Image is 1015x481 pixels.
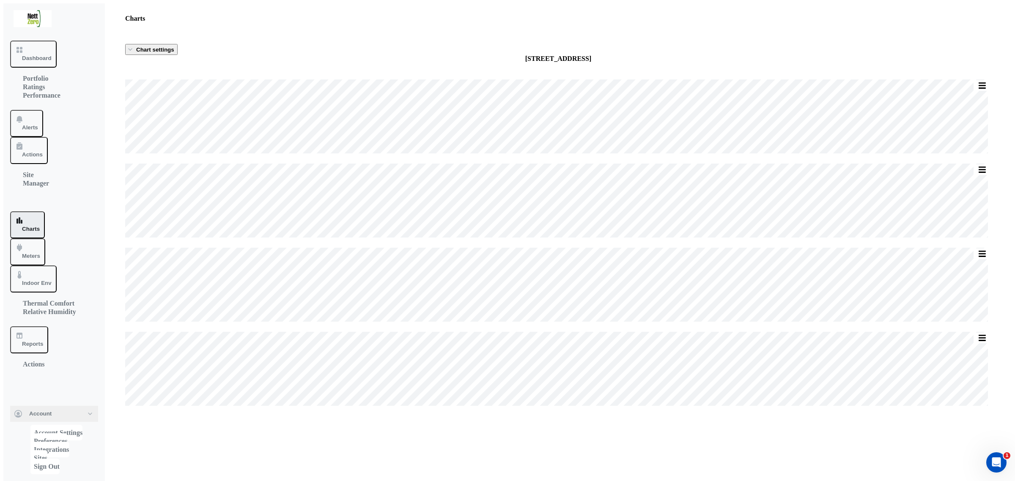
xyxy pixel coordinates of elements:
[30,425,82,440] a: Account Settings
[30,450,47,466] a: Sites
[10,211,45,238] button: Charts
[22,226,40,232] span: Charts
[29,410,52,418] span: Account
[22,151,43,158] span: Actions
[22,55,52,61] span: Dashboard
[23,87,60,103] a: Performance
[23,295,74,311] a: Thermal Comfort
[23,304,76,320] a: Relative Humidity
[22,341,43,347] span: Reports
[23,71,48,86] a: Portfolio
[23,79,45,95] a: Ratings
[10,299,98,320] div: Indoor Env
[10,74,98,103] div: Dashboard
[10,406,98,422] button: Account
[22,253,40,259] span: Meters
[986,452,1007,473] iframe: Intercom live chat
[125,15,145,22] div: Charts
[15,46,52,54] app-icon: Dashboard
[23,167,34,183] a: Site
[22,280,52,286] span: Indoor Env
[974,80,990,91] button: More Options
[10,171,98,191] div: Actions
[30,459,60,474] a: Sign Out
[10,429,98,471] div: Account
[1004,452,1010,459] span: 1
[10,360,98,372] div: Reports
[15,331,43,340] app-icon: Reports
[974,333,990,343] button: More Options
[15,216,40,225] app-icon: Charts
[14,10,52,27] img: Company Logo
[525,55,591,63] span: [STREET_ADDRESS]
[974,249,990,259] button: More Options
[974,164,990,175] button: More Options
[125,44,178,55] button: Chart settings
[15,271,52,279] app-icon: Indoor Env
[23,356,45,372] a: Actions
[10,110,43,137] button: Alerts
[30,442,69,457] a: Integrations
[15,115,38,123] app-icon: Alerts
[10,326,48,353] button: Reports
[15,142,43,150] app-icon: Actions
[15,243,40,252] app-icon: Meters
[10,238,45,265] button: Meters
[10,41,57,68] button: Dashboard
[22,124,38,131] span: Alerts
[10,137,48,164] button: Actions
[23,175,49,191] a: Manager
[10,265,57,292] button: Indoor Env
[30,433,67,449] a: Preferences
[136,46,174,53] span: Chart settings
